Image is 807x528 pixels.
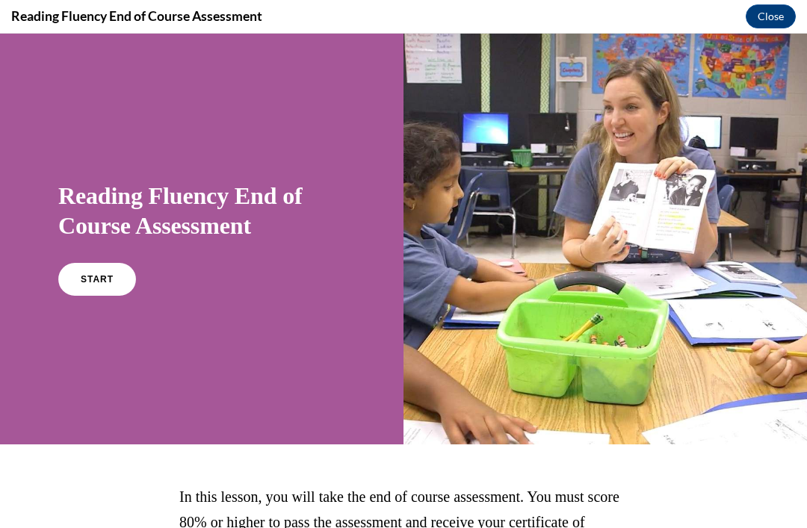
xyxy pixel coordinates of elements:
button: Close [746,4,796,28]
span: In this lesson, you will take the end of course assessment. You must score 80% or higher to pass ... [179,455,619,522]
h1: Reading Fluency End of Course Assessment [58,147,345,207]
h4: Reading Fluency End of Course Assessment [11,7,262,25]
a: START [58,229,136,262]
span: START [81,240,114,251]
